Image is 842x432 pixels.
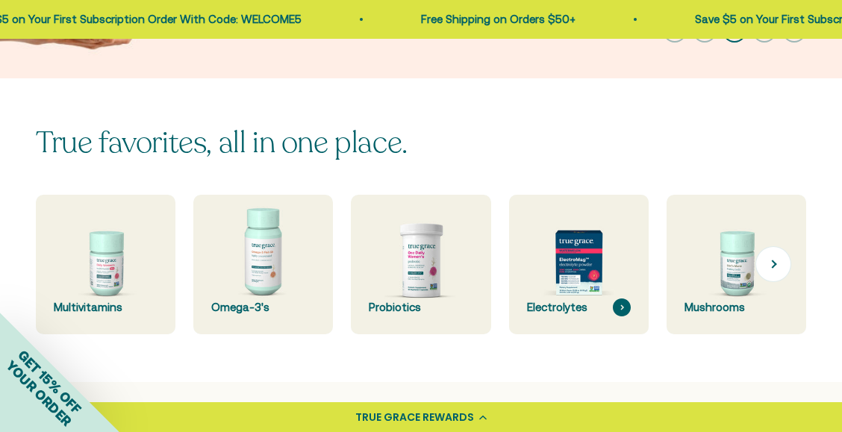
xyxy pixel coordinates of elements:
div: Mushrooms [684,298,788,316]
split-lines: True favorites, all in one place. [36,122,408,163]
button: 3 [723,19,746,43]
a: Mushrooms [667,195,806,334]
div: TRUE GRACE REWARDS [355,410,474,425]
a: Omega-3's [193,195,333,334]
span: YOUR ORDER [3,357,75,429]
div: Electrolytes [527,298,631,316]
div: Probiotics [369,298,473,316]
button: 4 [752,19,776,43]
a: Electrolytes [509,195,649,334]
button: 1 [663,19,687,43]
div: Omega-3's [211,298,315,316]
button: 5 [782,19,806,43]
div: Multivitamins [54,298,158,316]
span: GET 15% OFF [15,347,84,416]
a: Multivitamins [36,195,175,334]
a: Free Shipping on Orders $50+ [328,13,483,25]
button: 2 [693,19,717,43]
a: Probiotics [351,195,490,334]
